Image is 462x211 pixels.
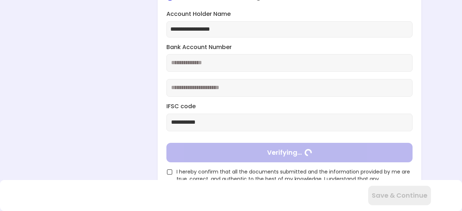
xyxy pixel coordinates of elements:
[166,43,413,52] label: Bank Account Number
[176,168,413,190] span: I hereby confirm that all the documents submitted and the information provided by me are true, co...
[166,102,413,111] label: IFSC code
[166,10,413,18] label: Account Holder Name
[368,186,431,205] button: Save & Continue
[166,143,413,162] button: Verifying...
[166,169,173,175] img: unchecked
